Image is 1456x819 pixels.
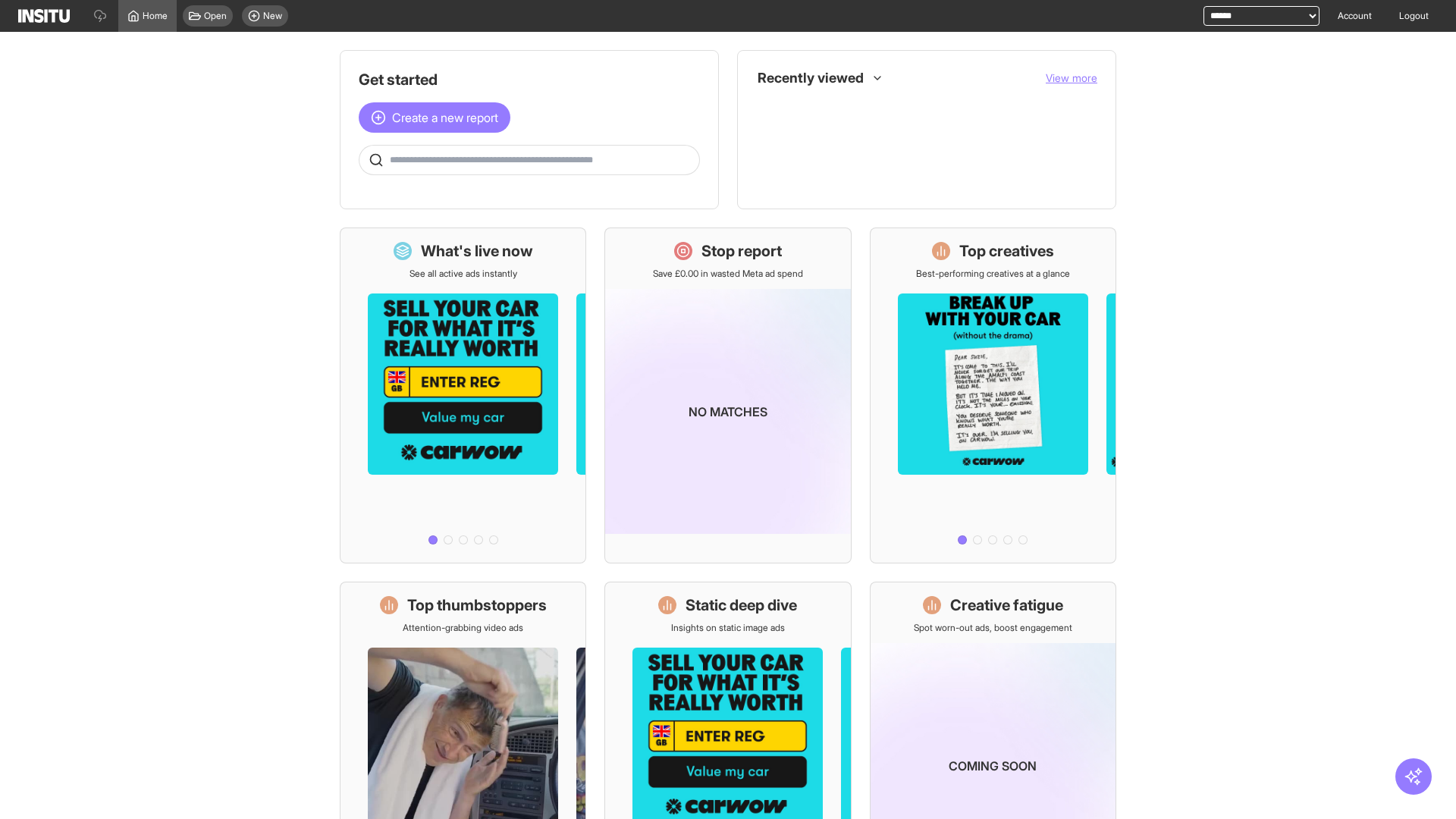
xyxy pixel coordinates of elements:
p: See all active ads instantly [409,268,517,280]
span: New [263,10,282,22]
p: Save £0.00 in wasted Meta ad spend [653,268,803,280]
h1: Top creatives [959,240,1054,262]
span: View more [1046,71,1097,84]
h1: Top thumbstoppers [407,595,547,616]
h1: Get started [359,69,700,90]
img: Logo [18,9,70,23]
h1: Static deep dive [686,595,797,616]
span: Open [204,10,227,22]
a: What's live nowSee all active ads instantly [340,227,586,563]
p: Insights on static image ads [671,622,785,634]
a: Stop reportSave £0.00 in wasted Meta ad spendNo matches [604,227,851,563]
h1: Stop report [701,240,782,262]
span: Home [143,10,168,22]
button: View more [1046,71,1097,86]
h1: What's live now [421,240,533,262]
p: No matches [689,403,767,421]
a: Top creativesBest-performing creatives at a glance [870,227,1116,563]
button: Create a new report [359,102,510,133]
p: Attention-grabbing video ads [403,622,523,634]
img: coming-soon-gradient_kfitwp.png [605,289,850,534]
span: Create a new report [392,108,498,127]
p: Best-performing creatives at a glance [916,268,1070,280]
